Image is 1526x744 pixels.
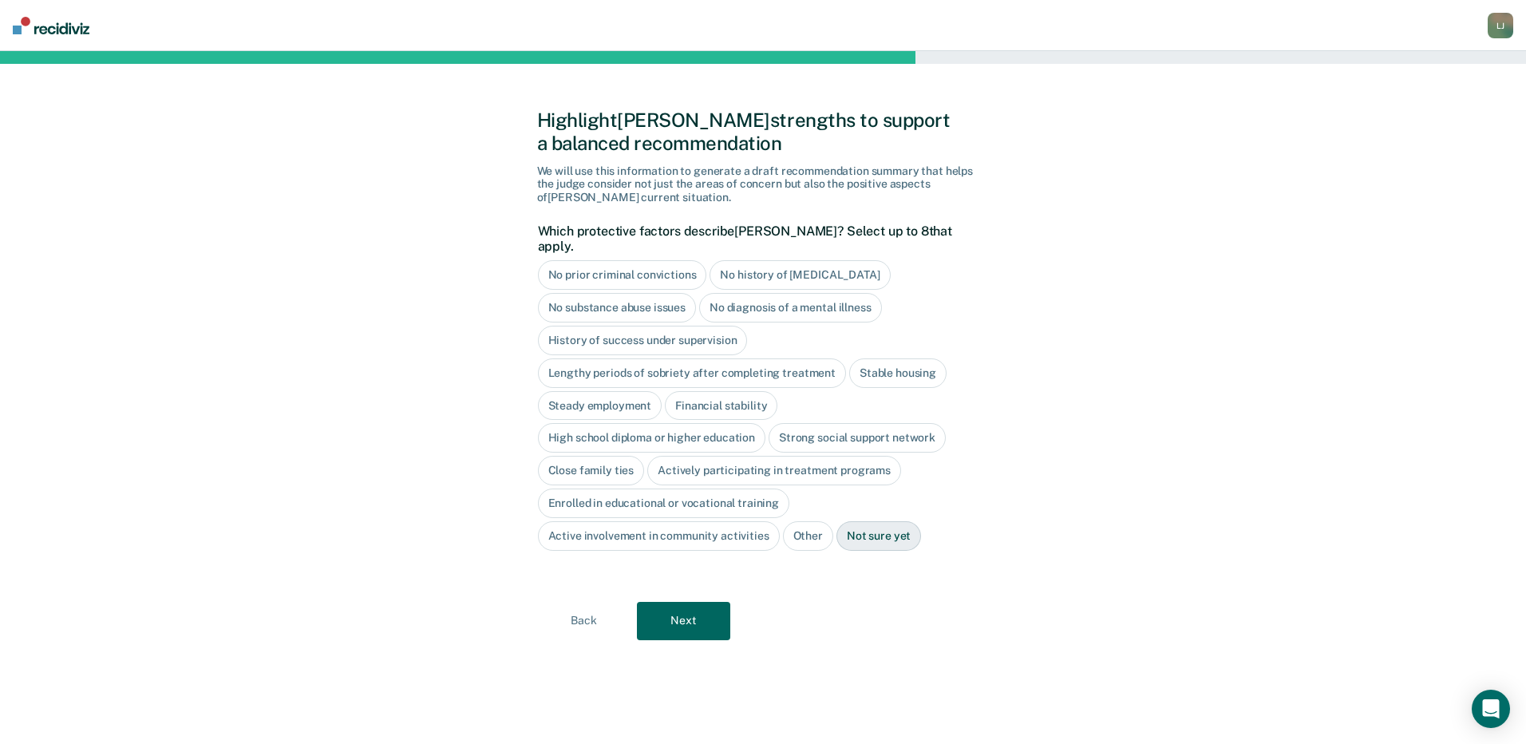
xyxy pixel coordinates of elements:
[769,423,946,453] div: Strong social support network
[538,260,707,290] div: No prior criminal convictions
[537,164,990,204] div: We will use this information to generate a draft recommendation summary that helps the judge cons...
[537,602,631,640] button: Back
[849,358,947,388] div: Stable housing
[665,391,777,421] div: Financial stability
[538,293,697,323] div: No substance abuse issues
[538,224,981,254] label: Which protective factors describe [PERSON_NAME] ? Select up to 8 that apply.
[537,109,990,155] div: Highlight [PERSON_NAME] strengths to support a balanced recommendation
[1488,13,1513,38] div: L J
[13,17,89,34] img: Recidiviz
[538,456,645,485] div: Close family ties
[1488,13,1513,38] button: LJ
[538,423,766,453] div: High school diploma or higher education
[637,602,730,640] button: Next
[836,521,921,551] div: Not sure yet
[538,326,748,355] div: History of success under supervision
[710,260,890,290] div: No history of [MEDICAL_DATA]
[783,521,833,551] div: Other
[538,521,780,551] div: Active involvement in community activities
[538,391,662,421] div: Steady employment
[647,456,901,485] div: Actively participating in treatment programs
[1472,690,1510,728] div: Open Intercom Messenger
[538,489,790,518] div: Enrolled in educational or vocational training
[699,293,882,323] div: No diagnosis of a mental illness
[538,358,846,388] div: Lengthy periods of sobriety after completing treatment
